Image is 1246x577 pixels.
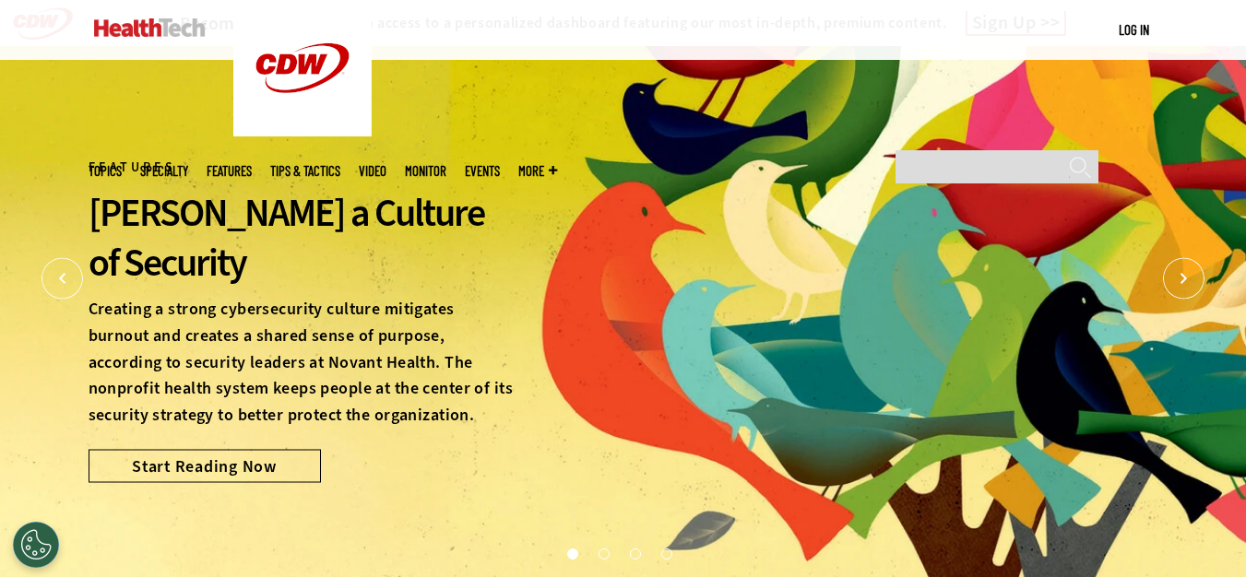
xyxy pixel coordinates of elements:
[89,296,516,429] p: Creating a strong cybersecurity culture mitigates burnout and creates a shared sense of purpose, ...
[1119,20,1149,40] div: User menu
[207,164,252,178] a: Features
[89,449,321,482] a: Start Reading Now
[94,18,206,37] img: Home
[233,122,372,141] a: CDW
[599,548,608,558] button: 2 of 4
[1163,258,1204,300] button: Next
[89,164,122,178] span: Topics
[661,548,670,558] button: 4 of 4
[140,164,188,178] span: Specialty
[405,164,446,178] a: MonITor
[13,522,59,568] button: Open Preferences
[518,164,557,178] span: More
[359,164,386,178] a: Video
[465,164,500,178] a: Events
[630,548,639,558] button: 3 of 4
[42,258,83,300] button: Prev
[270,164,340,178] a: Tips & Tactics
[13,522,59,568] div: Cookies Settings
[89,188,516,288] div: [PERSON_NAME] a Culture of Security
[1119,21,1149,38] a: Log in
[567,548,576,558] button: 1 of 4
